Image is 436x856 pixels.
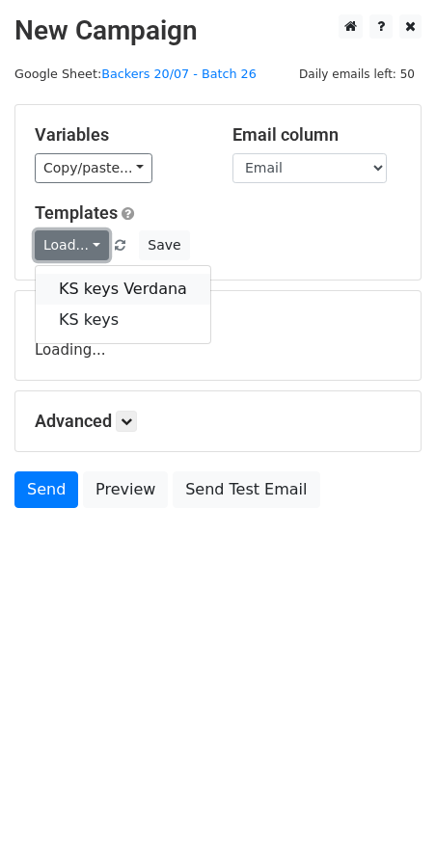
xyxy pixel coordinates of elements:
[14,471,78,508] a: Send
[292,64,422,85] span: Daily emails left: 50
[35,124,204,146] h5: Variables
[35,153,152,183] a: Copy/paste...
[35,202,118,223] a: Templates
[35,230,109,260] a: Load...
[139,230,189,260] button: Save
[36,305,210,335] a: KS keys
[232,124,401,146] h5: Email column
[292,67,422,81] a: Daily emails left: 50
[83,471,168,508] a: Preview
[35,411,401,432] h5: Advanced
[14,14,422,47] h2: New Campaign
[173,471,319,508] a: Send Test Email
[35,310,401,361] div: Loading...
[101,67,257,81] a: Backers 20/07 - Batch 26
[14,67,257,81] small: Google Sheet:
[36,274,210,305] a: KS keys Verdana
[340,763,436,856] iframe: Chat Widget
[35,310,401,332] h5: Recipients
